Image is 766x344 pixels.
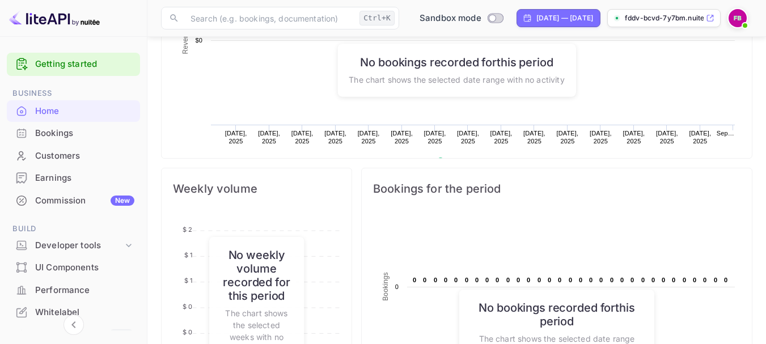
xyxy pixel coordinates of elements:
[672,277,675,283] text: 0
[7,145,140,166] a: Customers
[523,130,545,145] text: [DATE], 2025
[625,13,704,23] p: fddv-bcvd-7y7bm.nuitee...
[7,167,140,188] a: Earnings
[35,105,134,118] div: Home
[415,12,507,25] div: Switch to Production mode
[9,9,100,27] img: LiteAPI logo
[173,180,340,198] span: Weekly volume
[506,277,510,283] text: 0
[7,100,140,121] a: Home
[7,122,140,145] div: Bookings
[358,130,380,145] text: [DATE], 2025
[620,277,624,283] text: 0
[349,73,564,85] p: The chart shows the selected date range with no activity
[434,277,437,283] text: 0
[35,239,123,252] div: Developer tools
[183,328,192,336] tspan: $ 0
[485,277,489,283] text: 0
[7,190,140,211] a: CommissionNew
[641,277,645,283] text: 0
[7,301,140,324] div: Whitelabel
[496,277,499,283] text: 0
[373,180,740,198] span: Bookings for the period
[395,283,399,290] text: 0
[7,279,140,300] a: Performance
[610,277,613,283] text: 0
[703,277,706,283] text: 0
[35,261,134,274] div: UI Components
[64,315,84,335] button: Collapse navigation
[729,9,747,27] img: fddv bcvd
[724,277,727,283] text: 0
[457,130,479,145] text: [DATE], 2025
[656,130,678,145] text: [DATE], 2025
[35,127,134,140] div: Bookings
[7,87,140,100] span: Business
[35,58,134,71] a: Getting started
[536,13,593,23] div: [DATE] — [DATE]
[623,130,645,145] text: [DATE], 2025
[7,257,140,279] div: UI Components
[183,226,192,233] tspan: $ 2
[7,53,140,76] div: Getting started
[35,172,134,185] div: Earnings
[444,277,447,283] text: 0
[181,26,189,54] text: Revenue
[7,190,140,212] div: CommissionNew
[183,303,192,311] tspan: $ 0
[599,277,603,283] text: 0
[7,223,140,235] span: Build
[35,306,134,319] div: Whitelabel
[717,130,734,137] text: Sep…
[7,279,140,301] div: Performance
[579,277,582,283] text: 0
[517,277,520,283] text: 0
[548,277,551,283] text: 0
[184,277,192,284] tspan: $ 1
[291,130,314,145] text: [DATE], 2025
[689,130,711,145] text: [DATE], 2025
[557,130,579,145] text: [DATE], 2025
[35,194,134,207] div: Commission
[420,12,481,25] span: Sandbox mode
[35,284,134,297] div: Performance
[465,277,468,283] text: 0
[475,277,479,283] text: 0
[490,130,513,145] text: [DATE], 2025
[258,130,280,145] text: [DATE], 2025
[662,277,665,283] text: 0
[7,236,140,256] div: Developer tools
[7,145,140,167] div: Customers
[184,251,192,259] tspan: $ 1
[195,37,202,44] text: $0
[590,130,612,145] text: [DATE], 2025
[693,277,696,283] text: 0
[630,277,634,283] text: 0
[7,301,140,322] a: Whitelabel
[683,277,686,283] text: 0
[569,277,572,283] text: 0
[184,7,355,29] input: Search (e.g. bookings, documentation)
[558,277,561,283] text: 0
[7,100,140,122] div: Home
[538,277,541,283] text: 0
[413,277,416,283] text: 0
[7,122,140,143] a: Bookings
[7,257,140,278] a: UI Components
[589,277,593,283] text: 0
[454,277,458,283] text: 0
[391,130,413,145] text: [DATE], 2025
[349,55,564,69] h6: No bookings recorded for this period
[221,248,293,303] h6: No weekly volume recorded for this period
[7,167,140,189] div: Earnings
[448,158,477,165] text: Revenue
[382,272,390,301] text: Bookings
[714,277,717,283] text: 0
[225,130,247,145] text: [DATE], 2025
[651,277,655,283] text: 0
[111,196,134,206] div: New
[527,277,530,283] text: 0
[324,130,346,145] text: [DATE], 2025
[359,11,395,26] div: Ctrl+K
[35,150,134,163] div: Customers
